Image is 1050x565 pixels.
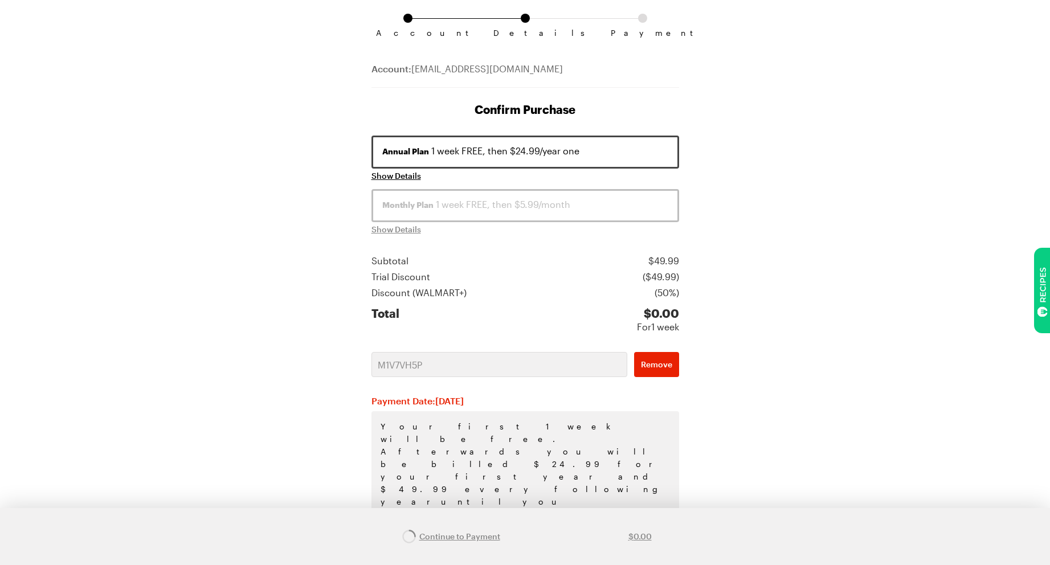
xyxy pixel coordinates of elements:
[371,224,421,235] span: Show Details
[643,270,679,284] div: ($ 49.99 )
[371,189,679,222] button: Monthly Plan 1 week FREE, then $5.99/month
[493,28,557,38] span: Details
[371,352,627,377] input: Promo Code
[371,395,679,407] h2: Payment Date: [DATE]
[371,170,421,182] button: Show Details
[611,28,675,38] span: Payment
[371,254,679,334] section: Price summary
[382,199,434,211] span: Monthly Plan
[371,270,430,284] div: Trial Discount
[382,144,668,158] div: 1 week FREE, then $24.99/year one
[637,306,679,320] div: $ 0.00
[641,359,672,370] span: Remove
[655,286,679,300] div: ( 50% )
[382,146,429,157] span: Annual Plan
[382,198,668,211] div: 1 week FREE, then $5.99/month
[371,62,679,88] div: [EMAIL_ADDRESS][DOMAIN_NAME]
[637,320,679,334] div: For 1 week
[648,254,679,268] div: $ 49.99
[371,286,467,300] div: Discount ( WALMART+ )
[371,306,399,334] div: Total
[376,28,440,38] span: Account
[371,63,411,74] span: Account:
[371,136,679,169] button: Annual Plan 1 week FREE, then $24.99/year one
[371,101,679,117] h1: Confirm Purchase
[371,254,408,268] div: Subtotal
[371,14,679,28] ol: Subscription checkout form navigation
[634,352,679,377] button: Remove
